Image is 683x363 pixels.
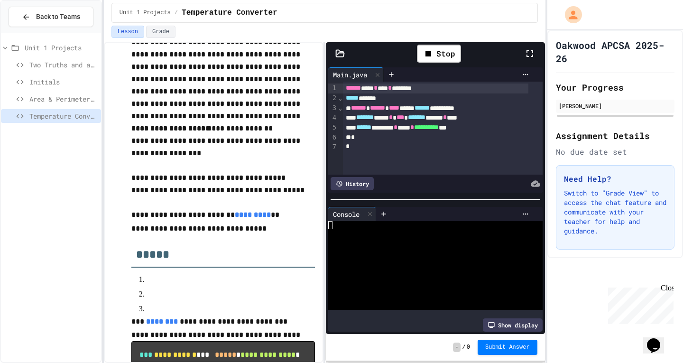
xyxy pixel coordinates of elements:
[111,26,144,38] button: Lesson
[29,60,97,70] span: Two Truths and a Lie
[328,123,338,133] div: 5
[4,4,65,60] div: Chat with us now!Close
[485,344,530,351] span: Submit Answer
[175,9,178,17] span: /
[338,94,342,102] span: Fold line
[564,188,666,236] p: Switch to "Grade View" to access the chat feature and communicate with your teacher for help and ...
[453,343,460,352] span: -
[564,173,666,185] h3: Need Help?
[328,209,364,219] div: Console
[328,133,338,142] div: 6
[338,104,342,112] span: Fold line
[328,70,372,80] div: Main.java
[559,102,672,110] div: [PERSON_NAME]
[120,9,171,17] span: Unit 1 Projects
[328,67,384,82] div: Main.java
[25,43,97,53] span: Unit 1 Projects
[462,344,466,351] span: /
[328,103,338,113] div: 3
[604,284,674,324] iframe: chat widget
[478,340,537,355] button: Submit Answer
[328,207,376,221] div: Console
[328,113,338,123] div: 4
[182,7,277,19] span: Temperature Converter
[146,26,175,38] button: Grade
[467,344,470,351] span: 0
[29,77,97,87] span: Initials
[328,84,338,93] div: 1
[556,81,674,94] h2: Your Progress
[556,38,674,65] h1: Oakwood APCSA 2025-26
[556,146,674,158] div: No due date set
[331,177,374,190] div: History
[9,7,93,27] button: Back to Teams
[29,111,97,121] span: Temperature Converter
[328,93,338,103] div: 2
[29,94,97,104] span: Area & Perimeter of Square
[417,45,461,63] div: Stop
[555,4,584,26] div: My Account
[483,318,543,332] div: Show display
[643,325,674,354] iframe: chat widget
[328,142,338,152] div: 7
[36,12,80,22] span: Back to Teams
[556,129,674,142] h2: Assignment Details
